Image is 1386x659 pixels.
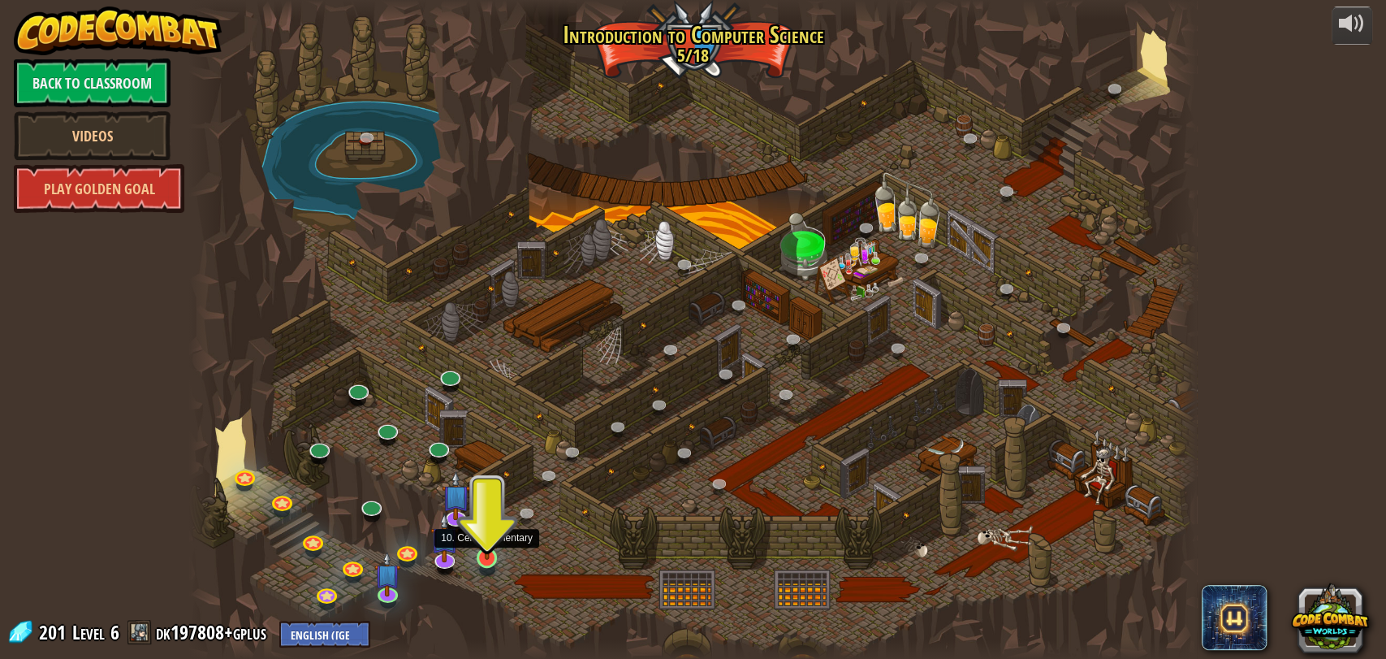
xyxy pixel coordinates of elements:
a: dk197808+gplus [156,619,271,645]
img: level-banner-unstarted-subscriber.png [375,552,401,596]
img: CodeCombat - Learn how to code by playing a game [14,7,222,55]
span: 6 [110,619,119,645]
img: level-banner-unstarted-subscriber.png [430,513,459,562]
span: 201 [39,619,71,645]
a: Videos [14,111,171,160]
img: level-banner-unstarted-subscriber.png [442,471,470,521]
a: Back to Classroom [14,59,171,107]
a: Play Golden Goal [14,164,184,213]
span: Level [72,619,105,646]
button: Adjust volume [1332,7,1372,45]
img: level-banner-unstarted.png [474,500,500,559]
